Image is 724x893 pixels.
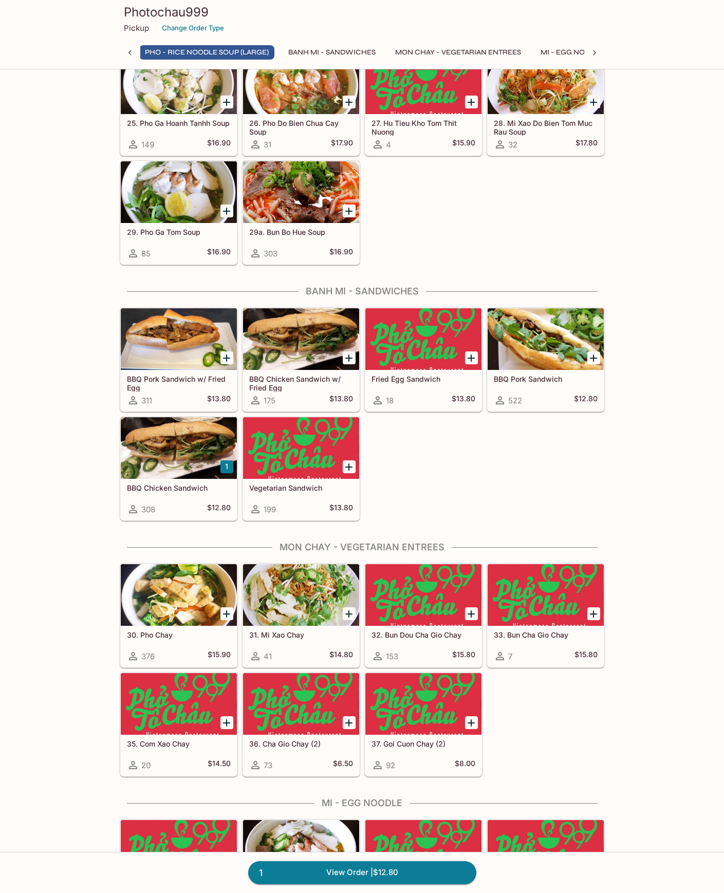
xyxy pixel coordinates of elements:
h4: Mi - Egg Noodle [120,797,605,809]
a: BBQ Chicken Sandwich w/ Fried Egg175$13.80 [243,308,360,412]
span: 85 [141,249,151,258]
span: 92 [386,760,395,770]
a: 26. Pho Do Bien Chua Cay Soup31$17.90 [243,52,360,156]
button: Add BBQ Pork Sandwich [587,351,600,364]
span: 7 [508,652,512,661]
div: 25. Pho Ga Hoanh Tanhh Soup [121,52,237,114]
a: Vegetarian Sandwich199$13.80 [243,417,360,520]
div: 37. Goi Cuon Chay (2) [365,673,481,735]
a: 28. Mi Xao Do Bien Tom Muc Rau Soup32$17.80 [487,52,604,156]
a: 32. Bun Dou Cha Gio Chay153$15.80 [365,564,482,667]
h5: 29. Pho Ga Tom Soup [127,228,231,236]
span: 199 [264,505,276,514]
h5: $15.80 [452,650,475,662]
a: Fried Egg Sandwich18$13.80 [365,308,482,412]
h5: BBQ Pork Sandwich [494,375,598,383]
h5: $14.50 [208,759,231,771]
span: 149 [141,140,154,150]
div: 30. Pho Chay [121,564,237,626]
h5: 30. Pho Chay [127,630,231,639]
span: 18 [386,396,394,405]
button: Add 32. Bun Dou Cha Gio Chay [465,607,478,620]
div: BBQ Chicken Sandwich w/ Fried Egg [243,308,359,370]
button: Banh Mi - Sandwiches [283,45,381,60]
div: BBQ Chicken Sandwich [121,417,237,479]
h5: $13.80 [329,394,353,406]
h5: BBQ Chicken Sandwich [127,483,231,492]
div: Fried Egg Sandwich [365,308,481,370]
div: Vegetarian Sandwich [243,417,359,479]
button: Add 33. Bun Cha Gio Chay [587,607,600,620]
h5: $16.90 [207,247,231,259]
div: 36. Cha Gio Chay (2) [243,673,359,735]
span: 311 [141,396,152,405]
div: 28. Mi Xao Do Bien Tom Muc Rau Soup [488,52,604,114]
h5: 37. Goi Cuon Chay (2) [372,739,475,748]
h5: $15.90 [208,650,231,662]
h5: BBQ Pork Sandwich w/ Fried Egg [127,375,231,392]
span: 41 [264,652,272,661]
h5: $8.00 [455,759,475,771]
span: 73 [264,760,272,770]
div: 29a. Bun Bo Hue Soup [243,161,359,223]
h5: 35. Com Xao Chay [127,739,231,748]
div: 39. Mi Thap Cam Do Bien [243,820,359,882]
span: 175 [264,396,275,405]
h5: $17.80 [576,138,598,151]
button: Add 30. Pho Chay [220,607,233,620]
h5: $12.80 [574,394,598,406]
h5: 26. Pho Do Bien Chua Cay Soup [249,119,353,136]
a: BBQ Chicken Sandwich308$12.80 [120,417,237,520]
div: BBQ Pork Sandwich w/ Fried Egg [121,308,237,370]
div: BBQ Pork Sandwich [488,308,604,370]
button: Add 26. Pho Do Bien Chua Cay Soup [343,96,356,108]
h5: $17.90 [331,138,353,151]
h5: 32. Bun Dou Cha Gio Chay [372,630,475,639]
div: 26. Pho Do Bien Chua Cay Soup [243,52,359,114]
a: 29. Pho Ga Tom Soup85$16.90 [120,161,237,265]
h5: $16.90 [329,247,353,259]
button: Add 25. Pho Ga Hoanh Tanhh Soup [220,96,233,108]
div: 38. Mi Ga [121,820,237,882]
a: 30. Pho Chay376$15.90 [120,564,237,667]
a: 37. Goi Cuon Chay (2)92$8.00 [365,673,482,776]
span: 153 [386,652,398,661]
span: 522 [508,396,522,405]
h5: 25. Pho Ga Hoanh Tanhh Soup [127,119,231,127]
button: Add Fried Egg Sandwich [465,351,478,364]
h5: 33. Bun Cha Gio Chay [494,630,598,639]
h5: $15.90 [452,138,475,151]
span: 308 [141,505,155,514]
button: Add 31. Mi Xao Chay [343,607,356,620]
button: Change Order Type [157,20,229,36]
div: 31. Mi Xao Chay [243,564,359,626]
h5: $14.80 [329,650,353,662]
h5: $12.80 [207,503,231,515]
h5: 31. Mi Xao Chay [249,630,353,639]
span: 303 [264,249,277,258]
h5: 36. Cha Gio Chay (2) [249,739,353,748]
span: 32 [508,140,517,150]
div: 33. Bun Cha Gio Chay [488,564,604,626]
button: Add 37. Goi Cuon Chay (2) [465,716,478,729]
button: Pho - Rice Noodle Soup (Large) [139,45,274,60]
button: Add 36. Cha Gio Chay (2) [343,716,356,729]
a: BBQ Pork Sandwich w/ Fried Egg311$13.80 [120,308,237,412]
span: 31 [264,140,271,150]
a: 27. Hu Tieu Kho Tom Thit Nuong4$15.90 [365,52,482,156]
button: Add 27. Hu Tieu Kho Tom Thit Nuong [465,96,478,108]
h5: $13.80 [329,503,353,515]
h5: 28. Mi Xao Do Bien Tom Muc Rau Soup [494,119,598,136]
button: Mon Chay - Vegetarian Entrees [389,45,527,60]
a: 35. Com Xao Chay20$14.50 [120,673,237,776]
button: Add BBQ Pork Sandwich w/ Fried Egg [220,351,233,364]
h5: 29a. Bun Bo Hue Soup [249,228,353,236]
a: 29a. Bun Bo Hue Soup303$16.90 [243,161,360,265]
div: 32. Bun Dou Cha Gio Chay [365,564,481,626]
a: 1View Order |$12.80 [248,861,476,884]
h3: Photochau999 [124,4,601,20]
h5: $6.50 [333,759,353,771]
a: 36. Cha Gio Chay (2)73$6.50 [243,673,360,776]
button: Add BBQ Chicken Sandwich [220,460,233,473]
h5: Vegetarian Sandwich [249,483,353,492]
